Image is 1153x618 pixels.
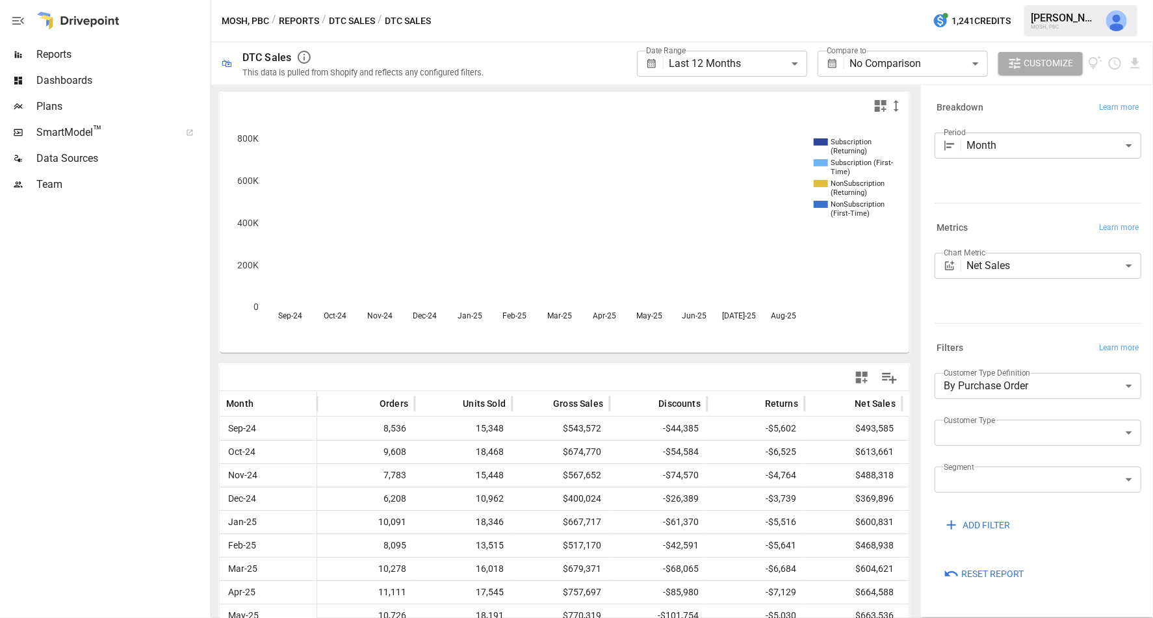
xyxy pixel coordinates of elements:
[329,13,375,29] button: DTC Sales
[534,394,552,413] button: Sort
[421,558,506,580] span: 16,018
[909,581,993,604] span: $2,860
[1099,101,1139,114] span: Learn more
[1098,3,1135,39] button: Jeff Gamsey
[463,397,506,410] span: Units Sold
[237,218,259,228] text: 400K
[827,45,867,56] label: Compare to
[909,441,993,463] span: $7,532
[368,311,393,320] text: Nov-24
[714,464,798,487] span: -$4,764
[237,175,259,186] text: 600K
[36,73,208,88] span: Dashboards
[952,13,1011,29] span: 1,241 Credits
[831,147,867,155] text: (Returning)
[1024,55,1074,71] span: Customize
[831,209,870,218] text: (First-Time)
[935,373,1141,399] div: By Purchase Order
[944,247,986,258] label: Chart Metric
[811,417,896,440] span: $493,585
[503,311,527,320] text: Feb-25
[36,47,208,62] span: Reports
[324,511,408,534] span: 10,091
[1099,222,1139,235] span: Learn more
[519,558,603,580] span: $679,371
[1106,10,1127,31] img: Jeff Gamsey
[279,13,319,29] button: Reports
[519,487,603,510] span: $400,024
[682,311,706,320] text: Jun-25
[226,441,257,463] span: Oct-24
[875,363,904,393] button: Manage Columns
[998,52,1083,75] button: Customize
[616,441,701,463] span: -$54,584
[378,13,382,29] div: /
[458,311,482,320] text: Jan-25
[324,487,408,510] span: 6,208
[616,464,701,487] span: -$74,570
[944,367,1031,378] label: Customer Type Definition
[909,558,993,580] span: $3,410
[616,558,701,580] span: -$68,065
[616,417,701,440] span: -$44,385
[226,417,258,440] span: Sep-24
[324,417,408,440] span: 8,536
[36,177,208,192] span: Team
[745,394,764,413] button: Sort
[421,534,506,557] span: 13,515
[967,253,1141,279] div: Net Sales
[413,311,437,320] text: Dec-24
[519,464,603,487] span: $567,652
[944,461,974,472] label: Segment
[835,394,853,413] button: Sort
[831,168,850,176] text: Time)
[553,397,603,410] span: Gross Sales
[616,511,701,534] span: -$61,370
[831,179,885,188] text: NonSubscription
[380,397,408,410] span: Orders
[421,417,506,440] span: 15,348
[909,464,993,487] span: $2,332
[226,397,253,410] span: Month
[639,394,657,413] button: Sort
[831,200,885,209] text: NonSubscription
[963,517,1010,534] span: ADD FILTER
[1088,52,1103,75] button: View documentation
[242,51,291,64] div: DTC Sales
[226,487,258,510] span: Dec-24
[421,487,506,510] span: 10,962
[935,513,1019,537] button: ADD FILTER
[811,534,896,557] span: $468,938
[1099,342,1139,355] span: Learn more
[669,57,741,70] span: Last 12 Months
[226,534,258,557] span: Feb-25
[1031,24,1098,30] div: MOSH, PBC
[324,534,408,557] span: 8,095
[322,13,326,29] div: /
[831,159,893,167] text: Subscription (First-
[849,51,987,77] div: No Comparison
[593,311,616,320] text: Apr-25
[93,123,102,139] span: ™
[360,394,378,413] button: Sort
[811,558,896,580] span: $604,621
[36,99,208,114] span: Plans
[519,534,603,557] span: $517,170
[1108,56,1122,71] button: Schedule report
[811,441,896,463] span: $613,661
[616,581,701,604] span: -$85,980
[220,119,911,353] svg: A chart.
[944,127,966,138] label: Period
[36,151,208,166] span: Data Sources
[636,311,662,320] text: May-25
[519,417,603,440] span: $543,572
[831,138,872,146] text: Subscription
[226,511,259,534] span: Jan-25
[909,534,993,557] span: $3,410
[253,302,259,312] text: 0
[324,311,347,320] text: Oct-24
[421,464,506,487] span: 15,448
[658,397,701,410] span: Discounts
[547,311,572,320] text: Mar-25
